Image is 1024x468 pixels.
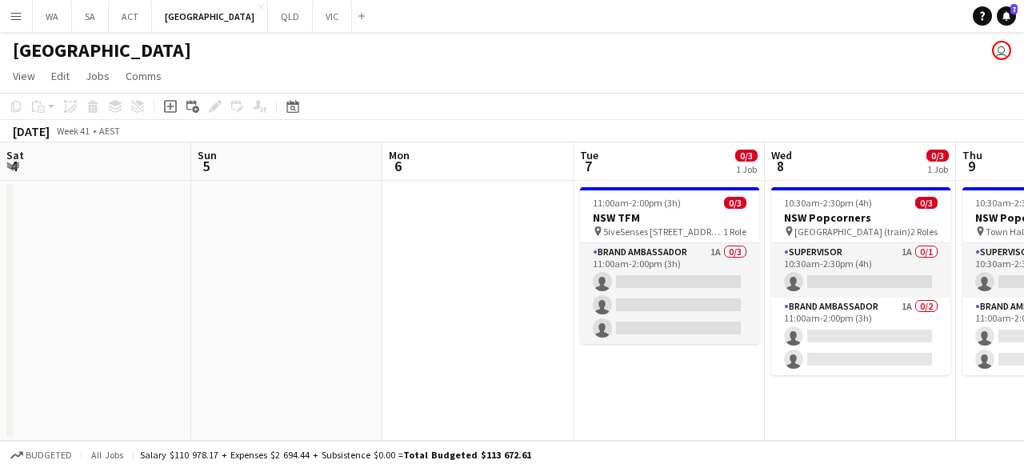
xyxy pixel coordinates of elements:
span: 1 Role [723,226,746,238]
span: Week 41 [53,125,93,137]
button: Budgeted [8,446,74,464]
span: 0/3 [915,197,938,209]
span: 4 [4,157,24,175]
span: 0/3 [735,150,758,162]
h1: [GEOGRAPHIC_DATA] [13,38,191,62]
span: Wed [771,148,792,162]
span: Jobs [86,69,110,83]
span: Comms [126,69,162,83]
a: 7 [997,6,1016,26]
span: Edit [51,69,70,83]
span: View [13,69,35,83]
span: [GEOGRAPHIC_DATA] (train) [794,226,910,238]
button: VIC [313,1,352,32]
button: ACT [109,1,152,32]
div: Salary $110 978.17 + Expenses $2 694.44 + Subsistence $0.00 = [140,449,531,461]
a: View [6,66,42,86]
div: 1 Job [736,163,757,175]
span: All jobs [88,449,126,461]
app-card-role: Brand Ambassador1A0/311:00am-2:00pm (3h) [580,243,759,344]
app-card-role: Brand Ambassador1A0/211:00am-2:00pm (3h) [771,298,950,375]
span: Thu [962,148,982,162]
span: Budgeted [26,450,72,461]
div: 1 Job [927,163,948,175]
span: Tue [580,148,598,162]
span: 6 [386,157,410,175]
a: Jobs [79,66,116,86]
button: [GEOGRAPHIC_DATA] [152,1,268,32]
span: 7 [1010,4,1018,14]
a: Edit [45,66,76,86]
span: 2 Roles [910,226,938,238]
span: 9 [960,157,982,175]
span: 5 [195,157,217,175]
app-job-card: 10:30am-2:30pm (4h)0/3NSW Popcorners [GEOGRAPHIC_DATA] (train)2 RolesSupervisor1A0/110:30am-2:30p... [771,187,950,375]
span: Mon [389,148,410,162]
div: [DATE] [13,123,50,139]
span: 11:00am-2:00pm (3h) [593,197,681,209]
span: 7 [578,157,598,175]
button: WA [33,1,72,32]
div: AEST [99,125,120,137]
span: 0/3 [926,150,949,162]
span: 8 [769,157,792,175]
span: 0/3 [724,197,746,209]
a: Comms [119,66,168,86]
h3: NSW Popcorners [771,210,950,225]
h3: NSW TFM [580,210,759,225]
span: 5iveSenses [STREET_ADDRESS] [603,226,723,238]
span: Total Budgeted $113 672.61 [403,449,531,461]
span: Sun [198,148,217,162]
span: 10:30am-2:30pm (4h) [784,197,872,209]
app-user-avatar: Declan Murray [992,41,1011,60]
button: QLD [268,1,313,32]
app-job-card: 11:00am-2:00pm (3h)0/3NSW TFM 5iveSenses [STREET_ADDRESS]1 RoleBrand Ambassador1A0/311:00am-2:00p... [580,187,759,344]
span: Sat [6,148,24,162]
button: SA [72,1,109,32]
app-card-role: Supervisor1A0/110:30am-2:30pm (4h) [771,243,950,298]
